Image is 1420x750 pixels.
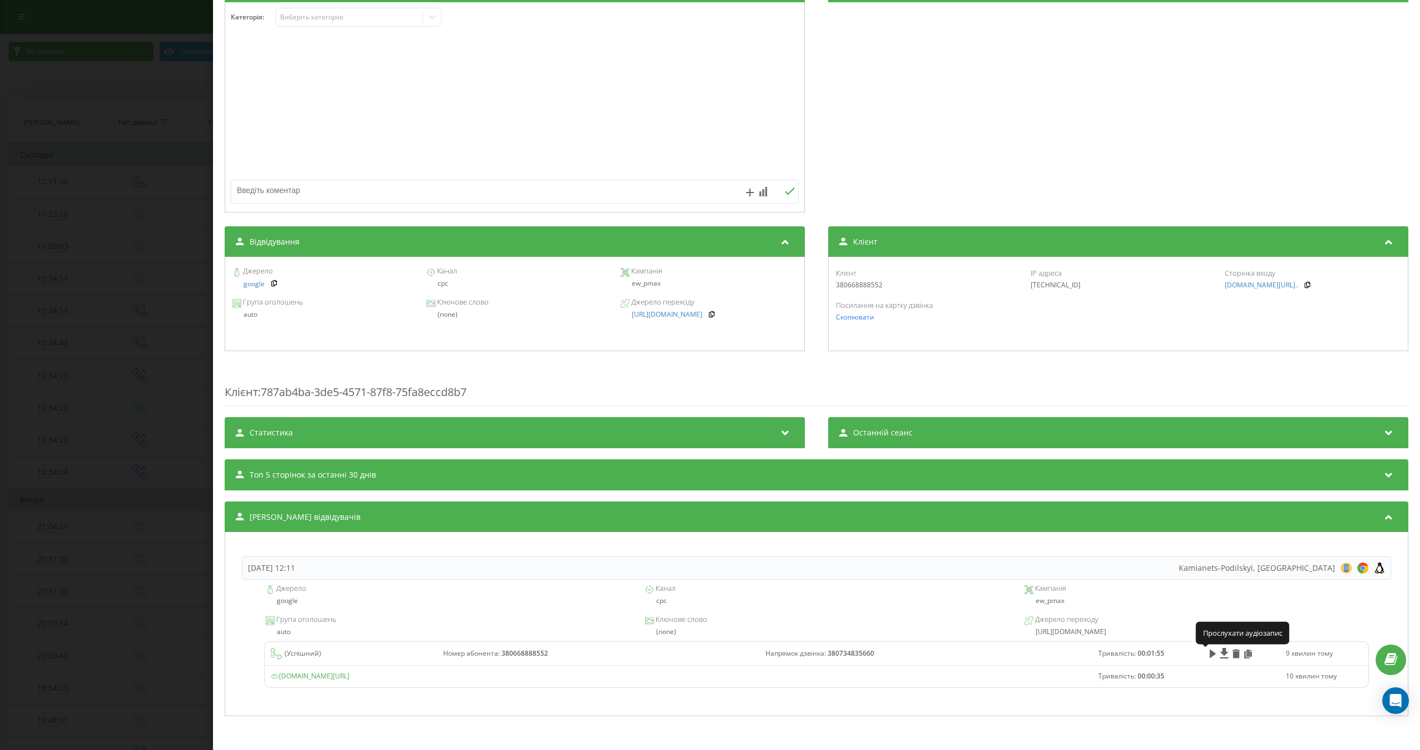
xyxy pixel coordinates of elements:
span: Статистика [250,427,293,438]
span: 00:01:55 [1136,649,1164,658]
span: Відвідування [250,236,300,247]
a: [DOMAIN_NAME][URL].. [1225,281,1299,289]
div: google [266,597,608,605]
span: Група оголошень [275,614,336,625]
div: Тривалість : [1098,649,1196,658]
span: Джерело [241,266,273,277]
span: Джерело переходу [630,297,694,308]
h4: Категорія : [231,13,275,21]
div: 9 хвилин тому [1286,649,1362,658]
span: Kamianets-Podilskyi, [GEOGRAPHIC_DATA] [1179,562,1335,574]
div: ew_pmax [621,280,797,287]
div: Виберіть категорію [280,13,419,22]
a: [DOMAIN_NAME][URL] [271,672,349,681]
span: Ключове слово [654,614,707,625]
div: 10 хвилин тому [1286,672,1362,681]
a: google [244,280,265,288]
span: Канал [654,583,676,594]
span: Кампанія [1033,583,1066,594]
div: [URL][DOMAIN_NAME] [1025,628,1367,636]
div: [TECHNICAL_ID] [1031,281,1206,289]
span: [PERSON_NAME] відвідувачів [250,511,361,523]
span: Сторінка входу [1225,268,1275,278]
div: [DATE] 12:11 [248,562,295,574]
span: Успішний [287,649,319,658]
a: [URL][DOMAIN_NAME] [632,311,702,318]
div: (none) [427,311,602,318]
span: Топ 5 сторінок за останні 30 днів [250,469,376,480]
span: Клієнт [225,384,258,399]
div: cpc [427,280,602,287]
span: Канал [435,266,457,277]
div: Open Intercom Messenger [1382,687,1409,714]
span: Клієнт [836,268,856,278]
div: cpc [645,597,988,605]
span: Останній сеанс [853,427,912,438]
div: ( ) [271,648,431,659]
span: [DOMAIN_NAME][URL].. [1225,280,1299,290]
span: Скопіювати [836,312,874,322]
span: 380668888552 [500,649,548,658]
div: Тривалість : [1098,672,1196,681]
span: 00:00:35 [1136,672,1164,681]
span: Джерело переходу [1033,614,1098,625]
span: Група оголошень [241,297,303,308]
div: Прослухати аудіозапис [1196,622,1290,644]
span: Джерело [275,583,306,594]
div: ew_pmax [1025,597,1367,605]
span: IP адреса [1031,268,1062,278]
div: 380668888552 [836,281,1012,289]
span: Посилання на картку дзвінка [836,300,933,310]
span: Клієнт [853,236,878,247]
div: Номер абонента : [443,649,753,658]
div: auto [232,311,408,318]
div: auto [266,628,608,636]
div: (none) [645,628,988,636]
div: Напрямок дзвінка : [765,649,1086,658]
span: Ключове слово [435,297,489,308]
span: 380734835660 [826,649,874,658]
span: Кампанія [630,266,662,277]
div: : 787ab4ba-3de5-4571-87f8-75fa8eccd8b7 [225,362,1408,406]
